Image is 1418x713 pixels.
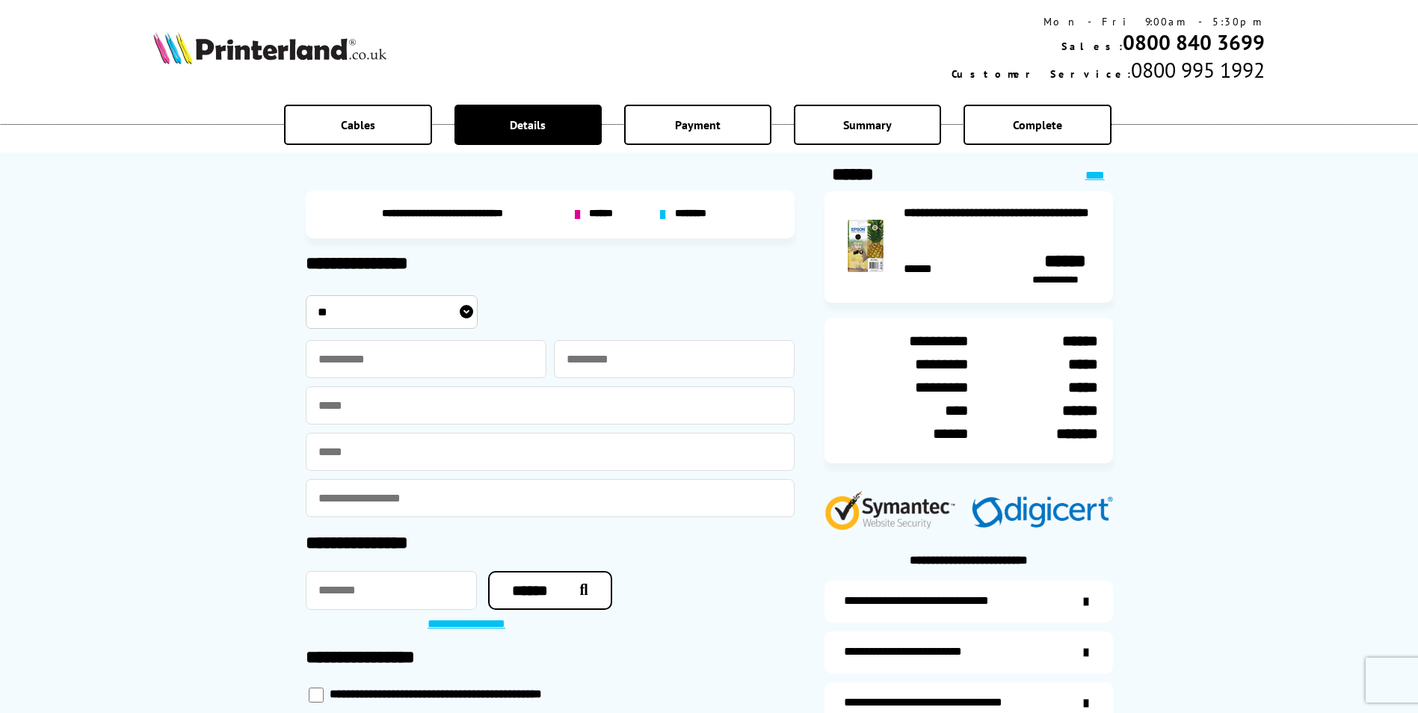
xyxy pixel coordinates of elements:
span: Payment [675,117,721,132]
a: items-arrive [824,632,1113,673]
a: additional-ink [824,581,1113,623]
span: Details [510,117,546,132]
span: Sales: [1061,40,1123,53]
span: Summary [843,117,892,132]
div: Mon - Fri 9:00am - 5:30pm [952,15,1265,28]
span: 0800 995 1992 [1131,56,1265,84]
span: Customer Service: [952,67,1131,81]
span: Cables [341,117,375,132]
a: 0800 840 3699 [1123,28,1265,56]
span: Complete [1013,117,1062,132]
img: Printerland Logo [153,31,386,64]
